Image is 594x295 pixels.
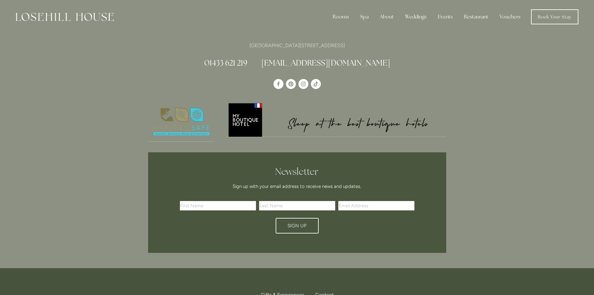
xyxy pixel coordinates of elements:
a: Losehill House Hotel & Spa [273,79,283,89]
a: 01433 621 219 [204,58,247,68]
a: Vouchers [495,11,525,23]
div: Restaurant [459,11,493,23]
img: Nature's Safe - Logo [148,102,215,141]
a: [EMAIL_ADDRESS][DOMAIN_NAME] [261,58,390,68]
h2: Newsletter [182,166,412,177]
img: Losehill House [16,13,114,21]
p: [GEOGRAPHIC_DATA][STREET_ADDRESS] [148,41,446,50]
div: About [375,11,399,23]
button: Sign Up [276,218,319,234]
span: Sign Up [287,223,307,229]
img: My Boutique Hotel - Logo [225,102,446,137]
p: Sign up with your email address to receive news and updates. [182,183,412,190]
input: Email Address [338,201,414,210]
input: First Name [180,201,256,210]
a: Book Your Stay [531,9,578,24]
a: Nature's Safe - Logo [148,102,215,142]
a: TikTok [311,79,321,89]
div: Events [433,11,458,23]
a: Pinterest [286,79,296,89]
div: Rooms [328,11,354,23]
a: Instagram [298,79,308,89]
div: Weddings [400,11,432,23]
input: Last Name [259,201,335,210]
div: Spa [355,11,374,23]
